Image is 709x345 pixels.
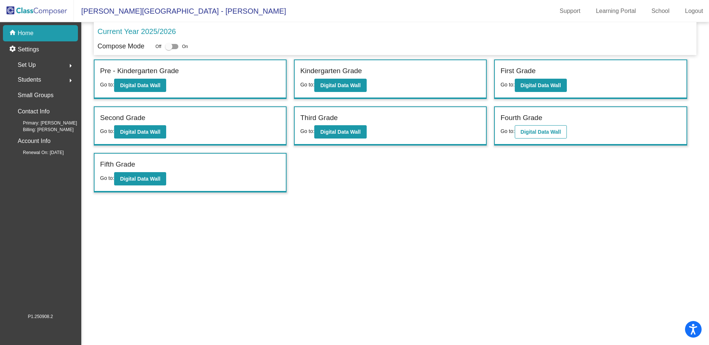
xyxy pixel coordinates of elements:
[114,125,166,139] button: Digital Data Wall
[18,90,54,100] p: Small Groups
[120,129,160,135] b: Digital Data Wall
[515,125,567,139] button: Digital Data Wall
[554,5,586,17] a: Support
[645,5,675,17] a: School
[500,113,542,123] label: Fourth Grade
[11,149,64,156] span: Renewal On: [DATE]
[114,172,166,185] button: Digital Data Wall
[18,136,51,146] p: Account Info
[515,79,567,92] button: Digital Data Wall
[9,29,18,38] mat-icon: home
[500,66,535,76] label: First Grade
[314,79,366,92] button: Digital Data Wall
[120,82,160,88] b: Digital Data Wall
[500,128,514,134] span: Go to:
[100,82,114,88] span: Go to:
[120,176,160,182] b: Digital Data Wall
[114,79,166,92] button: Digital Data Wall
[320,129,360,135] b: Digital Data Wall
[182,43,188,50] span: On
[18,45,39,54] p: Settings
[100,159,135,170] label: Fifth Grade
[74,5,286,17] span: [PERSON_NAME][GEOGRAPHIC_DATA] - [PERSON_NAME]
[320,82,360,88] b: Digital Data Wall
[300,82,314,88] span: Go to:
[300,113,338,123] label: Third Grade
[679,5,709,17] a: Logout
[11,126,73,133] span: Billing: [PERSON_NAME]
[66,76,75,85] mat-icon: arrow_right
[66,61,75,70] mat-icon: arrow_right
[11,120,77,126] span: Primary: [PERSON_NAME]
[300,128,314,134] span: Go to:
[97,41,144,51] p: Compose Mode
[18,60,36,70] span: Set Up
[9,45,18,54] mat-icon: settings
[18,106,49,117] p: Contact Info
[500,82,514,88] span: Go to:
[300,66,362,76] label: Kindergarten Grade
[97,26,176,37] p: Current Year 2025/2026
[100,66,179,76] label: Pre - Kindergarten Grade
[100,175,114,181] span: Go to:
[521,82,561,88] b: Digital Data Wall
[18,29,34,38] p: Home
[18,75,41,85] span: Students
[100,128,114,134] span: Go to:
[155,43,161,50] span: Off
[590,5,642,17] a: Learning Portal
[314,125,366,139] button: Digital Data Wall
[100,113,145,123] label: Second Grade
[521,129,561,135] b: Digital Data Wall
